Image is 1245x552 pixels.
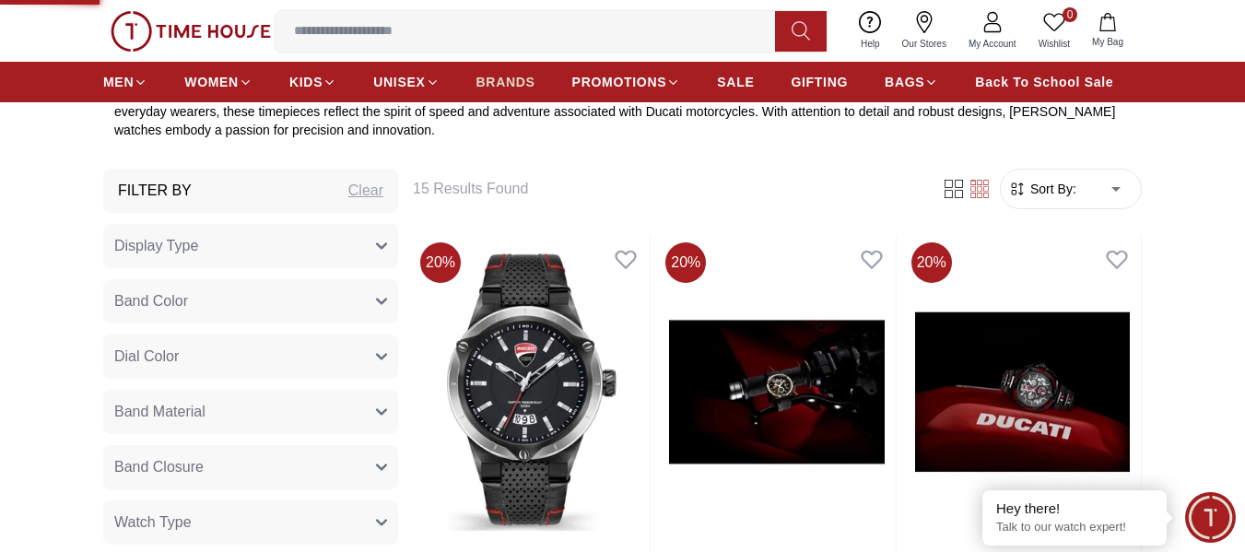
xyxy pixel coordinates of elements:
div: Chat Widget [1185,492,1236,543]
span: Help [853,37,887,51]
a: BAGS [885,65,938,99]
span: My Account [961,37,1024,51]
span: MEN [103,73,134,91]
span: Wishlist [1031,37,1077,51]
p: Talk to our watch expert! [996,520,1153,535]
button: Band Color [103,279,398,323]
span: 20 % [665,242,706,283]
span: GIFTING [791,73,848,91]
h6: 15 Results Found [413,178,919,200]
a: KIDS [289,65,336,99]
span: 20 % [911,242,952,283]
span: SALE [717,73,754,91]
span: PROMOTIONS [572,73,667,91]
span: Band Material [114,401,206,423]
a: Help [850,7,891,54]
a: 0Wishlist [1028,7,1081,54]
a: SALE [717,65,754,99]
button: Band Closure [103,445,398,489]
span: Band Color [114,290,188,312]
span: Display Type [114,235,198,257]
a: PROMOTIONS [572,65,681,99]
span: Back To School Sale [975,73,1113,91]
a: Back To School Sale [975,65,1113,99]
span: 20 % [420,242,461,283]
span: 0 [1063,7,1077,22]
span: UNISEX [373,73,425,91]
div: Clear [348,180,383,202]
span: My Bag [1085,35,1131,49]
button: My Bag [1081,9,1134,53]
div: Hey there! [996,499,1153,518]
img: DUCATI DT006 Men's Black Dial Analog Watch - DTWGB2019602 [413,235,650,548]
span: BRANDS [476,73,535,91]
span: BAGS [885,73,924,91]
p: Ducati watches blend Italian craftsmanship with the brand's iconic motorsport heritage, offering ... [114,84,1131,139]
span: WOMEN [184,73,239,91]
span: KIDS [289,73,323,91]
a: BRANDS [476,65,535,99]
a: Our Stores [891,7,957,54]
img: DUCATI DT003 Men's Black Dial Chronograph Watch - DTWGC2019102 [658,235,895,548]
span: Dial Color [114,346,179,368]
h3: Filter By [118,180,192,202]
button: Watch Type [103,500,398,545]
button: Display Type [103,224,398,268]
button: Sort By: [1008,180,1076,198]
a: GIFTING [791,65,848,99]
button: Dial Color [103,335,398,379]
a: MEN [103,65,147,99]
a: UNISEX [373,65,439,99]
span: Watch Type [114,511,192,534]
span: Sort By: [1027,180,1076,198]
img: ... [111,11,271,52]
img: DUCATI MOTORE Men's Black & Grey Dial Chronograph Watch - DTWGO0000308 [904,235,1141,548]
span: Band Closure [114,456,204,478]
button: Band Material [103,390,398,434]
a: WOMEN [184,65,253,99]
span: Our Stores [895,37,954,51]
